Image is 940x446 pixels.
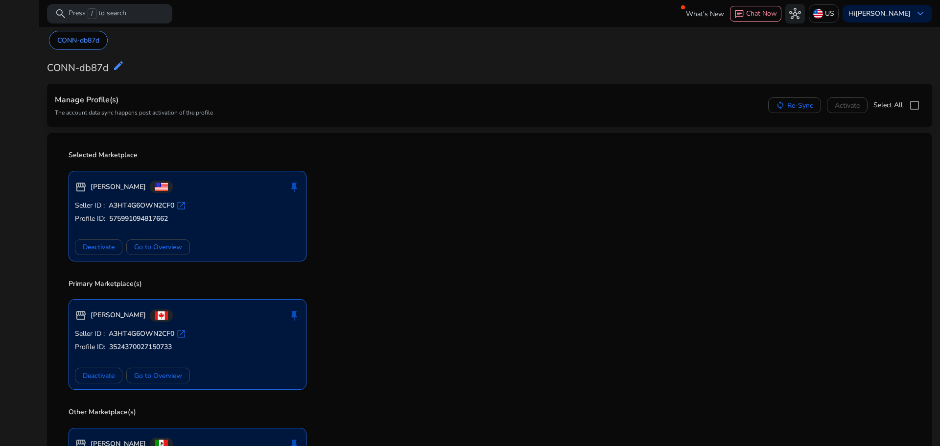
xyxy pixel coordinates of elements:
[75,181,87,193] span: storefront
[75,368,122,383] button: Deactivate
[109,342,172,352] b: 3524370027150733
[113,60,124,71] mat-icon: edit
[83,371,115,381] span: Deactivate
[134,371,182,381] span: Go to Overview
[848,10,911,17] p: Hi
[57,35,99,46] p: CONN-db87d
[83,242,115,252] span: Deactivate
[55,8,67,20] span: search
[768,97,821,113] button: Re-Sync
[109,214,168,224] b: 575991094817662
[730,6,781,22] button: chatChat Now
[75,342,105,352] span: Profile ID:
[69,407,916,417] p: Other Marketplace(s)
[75,239,122,255] button: Deactivate
[75,309,87,321] span: storefront
[134,242,182,252] span: Go to Overview
[787,100,813,111] span: Re-Sync
[873,100,903,110] span: Select All
[69,8,126,19] p: Press to search
[55,95,213,105] h4: Manage Profile(s)
[176,329,186,339] span: open_in_new
[785,4,805,23] button: hub
[776,101,785,110] mat-icon: sync
[88,8,96,19] span: /
[109,201,174,211] b: A3HT4G6OWN2CF0
[75,214,105,224] span: Profile ID:
[91,182,146,192] b: [PERSON_NAME]
[686,5,724,23] span: What's New
[109,329,174,339] b: A3HT4G6OWN2CF0
[126,239,190,255] button: Go to Overview
[915,8,926,20] span: keyboard_arrow_down
[825,5,834,22] p: US
[55,109,213,117] p: The account data sync happens post activation of the profile
[789,8,801,20] span: hub
[813,9,823,19] img: us.svg
[746,9,777,18] span: Chat Now
[734,9,744,19] span: chat
[126,368,190,383] button: Go to Overview
[91,310,146,320] b: [PERSON_NAME]
[176,201,186,211] span: open_in_new
[69,150,916,160] p: Selected Marketplace
[855,9,911,18] b: [PERSON_NAME]
[47,62,109,74] h3: CONN-db87d
[75,201,105,211] span: Seller ID :
[75,329,105,339] span: Seller ID :
[69,279,916,289] p: Primary Marketplace(s)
